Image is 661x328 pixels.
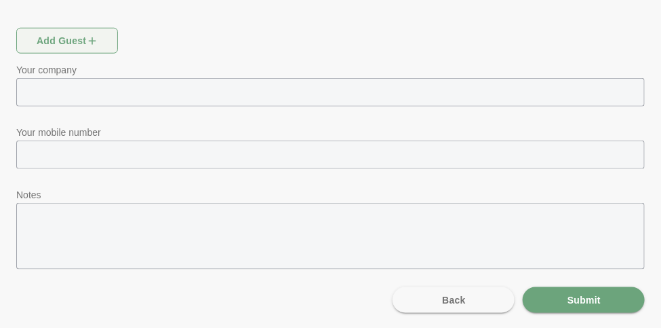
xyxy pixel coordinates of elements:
button: Add guest [16,28,118,54]
span: Submit [567,287,601,313]
span: Back [441,287,466,313]
button: Back [393,287,515,313]
p: Your company [16,62,645,78]
span: Add guest [36,28,99,54]
button: Submit [523,287,645,313]
p: Notes [16,187,645,203]
p: Your mobile number [16,124,645,141]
